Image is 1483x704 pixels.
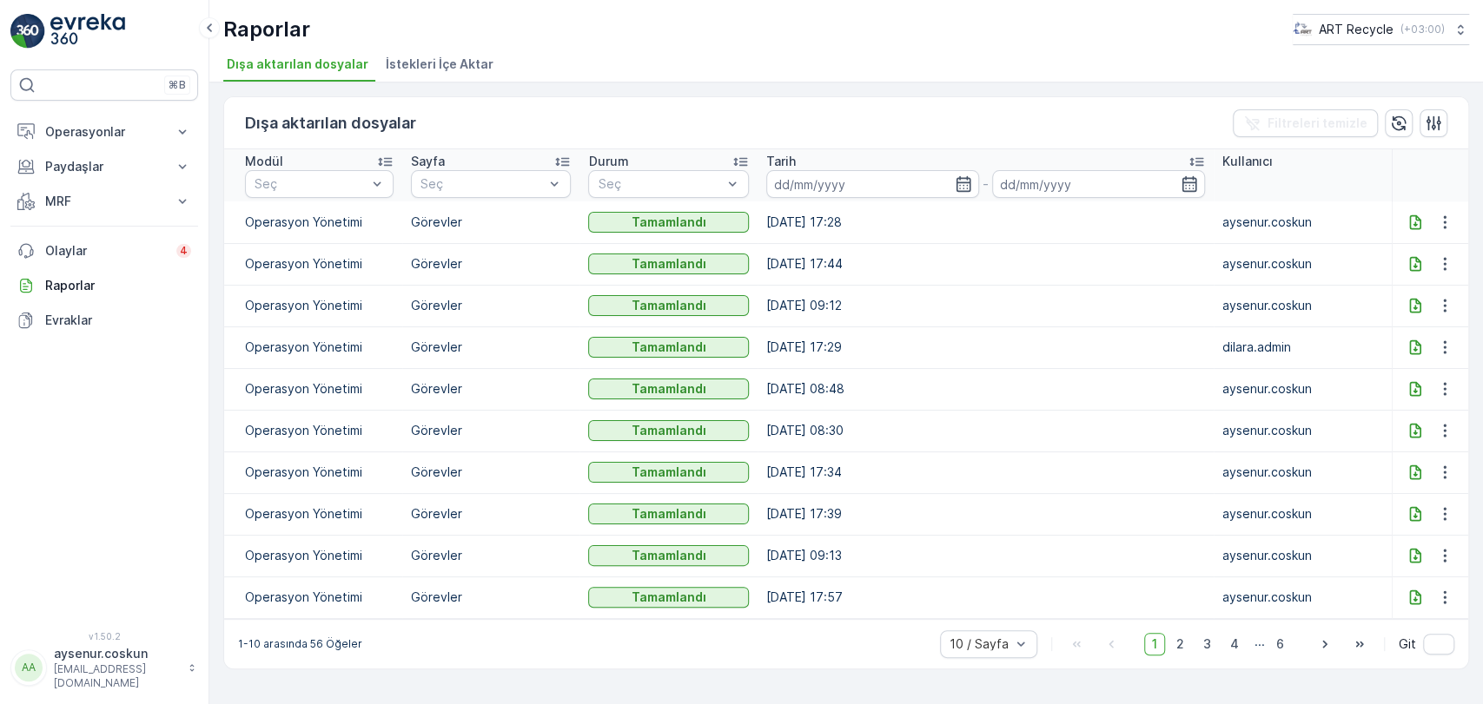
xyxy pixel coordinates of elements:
[632,214,706,231] p: Tamamlandı
[758,535,1214,576] td: [DATE] 09:13
[1400,23,1445,36] p: ( +03:00 )
[632,380,706,398] p: Tamamlandı
[758,410,1214,451] td: [DATE] 08:30
[10,149,198,184] button: Paydaşlar
[1319,21,1394,38] p: ART Recycle
[758,493,1214,535] td: [DATE] 17:39
[588,545,749,566] button: Tamamlandı
[598,175,722,193] p: Seç
[1222,589,1383,606] p: aysenur.coskun
[45,312,191,329] p: Evraklar
[238,637,362,651] p: 1-10 arasında 56 Öğeler
[758,285,1214,326] td: [DATE] 09:12
[411,153,445,170] p: Sayfa
[1222,464,1383,481] p: aysenur.coskun
[45,242,166,260] p: Olaylar
[54,662,179,690] p: [EMAIL_ADDRESS][DOMAIN_NAME]
[1144,633,1165,655] span: 1
[1222,339,1383,356] p: dilara.admin
[758,368,1214,410] td: [DATE] 08:48
[245,380,394,398] p: Operasyon Yönetimi
[54,645,179,662] p: aysenur.coskun
[1195,633,1219,655] span: 3
[632,505,706,523] p: Tamamlandı
[411,422,572,439] p: Görevler
[10,631,198,641] span: v 1.50.2
[10,645,198,690] button: AAaysenur.coskun[EMAIL_ADDRESS][DOMAIN_NAME]
[1293,20,1312,39] img: image_23.png
[1268,633,1292,655] span: 6
[632,339,706,356] p: Tamamlandı
[411,297,572,314] p: Görevler
[1222,255,1383,273] p: aysenur.coskun
[245,505,394,523] p: Operasyon Yönetimi
[758,326,1214,368] td: [DATE] 17:29
[169,78,186,92] p: ⌘B
[758,576,1214,618] td: [DATE] 17:57
[758,451,1214,493] td: [DATE] 17:34
[10,115,198,149] button: Operasyonlar
[588,503,749,524] button: Tamamlandı
[255,175,367,193] p: Seç
[227,56,368,73] span: Dışa aktarılan dosyalar
[411,214,572,231] p: Görevler
[588,587,749,608] button: Tamamlandı
[10,268,198,303] a: Raporlar
[1268,115,1367,132] p: Filtreleri temizle
[386,56,493,73] span: İstekleri İçe Aktar
[1222,505,1383,523] p: aysenur.coskun
[758,201,1214,243] td: [DATE] 17:28
[1222,547,1383,564] p: aysenur.coskun
[588,295,749,316] button: Tamamlandı
[632,589,706,606] p: Tamamlandı
[411,547,572,564] p: Görevler
[588,420,749,441] button: Tamamlandı
[411,255,572,273] p: Görevler
[588,378,749,399] button: Tamamlandı
[588,212,749,233] button: Tamamlandı
[245,111,416,135] p: Dışa aktarılan dosyalar
[10,234,198,268] a: Olaylar4
[50,14,125,49] img: logo_light-DOdMpM7g.png
[245,214,394,231] p: Operasyon Yönetimi
[588,153,628,170] p: Durum
[1255,633,1265,655] p: ...
[10,184,198,219] button: MRF
[245,547,394,564] p: Operasyon Yönetimi
[588,337,749,358] button: Tamamlandı
[766,170,979,198] input: dd/mm/yyyy
[632,297,706,314] p: Tamamlandı
[758,243,1214,285] td: [DATE] 17:44
[180,244,188,258] p: 4
[992,170,1205,198] input: dd/mm/yyyy
[1293,14,1469,45] button: ART Recycle(+03:00)
[45,193,163,210] p: MRF
[632,422,706,439] p: Tamamlandı
[632,547,706,564] p: Tamamlandı
[245,153,283,170] p: Modül
[588,253,749,274] button: Tamamlandı
[1169,633,1192,655] span: 2
[10,303,198,338] a: Evraklar
[1399,635,1416,653] span: Git
[983,174,989,194] p: -
[411,505,572,523] p: Görevler
[15,654,43,681] div: AA
[1222,214,1383,231] p: aysenur.coskun
[245,464,394,481] p: Operasyon Yönetimi
[223,16,310,43] p: Raporlar
[632,255,706,273] p: Tamamlandı
[411,464,572,481] p: Görevler
[632,464,706,481] p: Tamamlandı
[45,158,163,175] p: Paydaşlar
[245,339,394,356] p: Operasyon Yönetimi
[45,123,163,141] p: Operasyonlar
[10,14,45,49] img: logo
[245,297,394,314] p: Operasyon Yönetimi
[245,255,394,273] p: Operasyon Yönetimi
[245,589,394,606] p: Operasyon Yönetimi
[766,153,796,170] p: Tarih
[411,380,572,398] p: Görevler
[245,422,394,439] p: Operasyon Yönetimi
[411,589,572,606] p: Görevler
